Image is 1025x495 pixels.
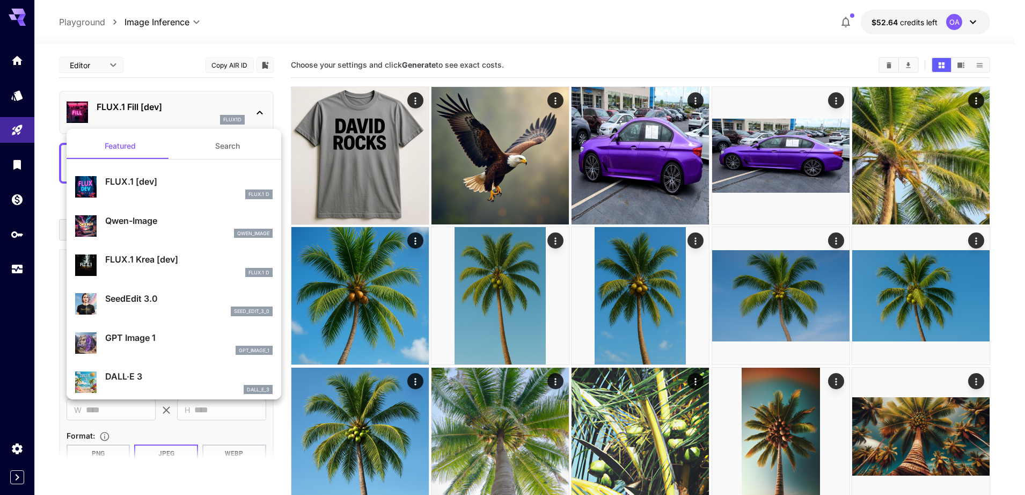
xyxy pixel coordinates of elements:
[105,292,273,305] p: SeedEdit 3.0
[105,214,273,227] p: Qwen-Image
[105,370,273,383] p: DALL·E 3
[237,230,269,237] p: qwen_image
[105,175,273,188] p: FLUX.1 [dev]
[75,288,273,321] div: SeedEdit 3.0seed_edit_3_0
[174,133,281,159] button: Search
[247,386,269,394] p: dall_e_3
[75,327,273,360] div: GPT Image 1gpt_image_1
[75,249,273,281] div: FLUX.1 Krea [dev]FLUX.1 D
[248,269,269,276] p: FLUX.1 D
[105,253,273,266] p: FLUX.1 Krea [dev]
[67,133,174,159] button: Featured
[75,366,273,398] div: DALL·E 3dall_e_3
[75,171,273,203] div: FLUX.1 [dev]FLUX.1 D
[234,308,269,315] p: seed_edit_3_0
[239,347,269,354] p: gpt_image_1
[248,191,269,198] p: FLUX.1 D
[105,331,273,344] p: GPT Image 1
[75,210,273,243] div: Qwen-Imageqwen_image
